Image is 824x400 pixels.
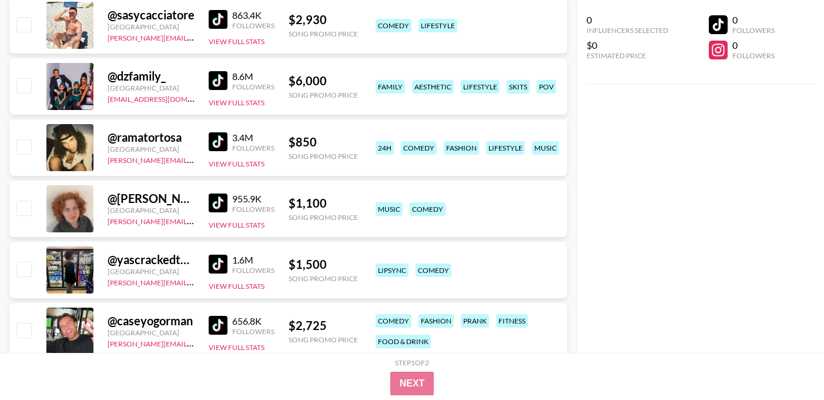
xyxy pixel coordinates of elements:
div: comedy [376,314,411,328]
img: TikTok [209,316,227,335]
a: [PERSON_NAME][EMAIL_ADDRESS][DOMAIN_NAME] [108,276,282,287]
div: prank [461,314,489,328]
button: Next [390,372,434,395]
button: View Full Stats [209,343,264,352]
div: comedy [376,19,411,32]
button: View Full Stats [209,159,264,168]
div: lifestyle [418,19,457,32]
div: @ caseyogorman [108,314,195,328]
img: TikTok [209,132,227,151]
div: Followers [232,327,274,336]
button: View Full Stats [209,282,264,291]
div: pov [537,80,556,94]
img: TikTok [209,255,227,274]
div: 863.4K [232,9,274,21]
img: TikTok [209,10,227,29]
div: $ 850 [289,135,358,149]
div: $0 [587,39,668,51]
div: 24h [376,141,394,155]
div: @ sasycacciatore [108,8,195,22]
div: $ 1,100 [289,196,358,211]
div: lifestyle [486,141,525,155]
div: fashion [444,141,479,155]
div: family [376,80,405,94]
div: 3.4M [232,132,274,144]
div: Song Promo Price [289,335,358,344]
button: View Full Stats [209,37,264,46]
div: Song Promo Price [289,274,358,283]
div: aesthetic [412,80,454,94]
a: [EMAIL_ADDRESS][DOMAIN_NAME] [108,92,226,104]
div: lipsync [376,264,408,277]
div: music [376,202,403,216]
div: Followers [232,144,274,152]
div: [GEOGRAPHIC_DATA] [108,206,195,215]
div: Followers [232,266,274,275]
div: @ yascrackedthat [108,252,195,267]
div: lifestyle [461,80,500,94]
img: TikTok [209,71,227,90]
div: Song Promo Price [289,152,358,161]
div: Followers [232,82,274,91]
div: 955.9K [232,193,274,205]
div: comedy [410,202,446,216]
a: [PERSON_NAME][EMAIL_ADDRESS][DOMAIN_NAME] [108,154,282,165]
div: fashion [418,314,454,328]
div: $ 6,000 [289,74,358,88]
div: skits [507,80,530,94]
div: 0 [732,39,775,51]
div: Followers [732,26,775,35]
div: $ 2,930 [289,12,358,27]
div: [GEOGRAPHIC_DATA] [108,84,195,92]
div: Followers [232,205,274,214]
img: TikTok [209,194,227,212]
div: @ ramatortosa [108,130,195,145]
div: 656.8K [232,315,274,327]
div: music [532,141,559,155]
a: [PERSON_NAME][EMAIL_ADDRESS][DOMAIN_NAME] [108,31,282,42]
div: Step 1 of 2 [395,358,429,367]
div: $ 1,500 [289,257,358,272]
div: 8.6M [232,71,274,82]
div: Followers [232,21,274,30]
div: Song Promo Price [289,91,358,99]
div: 1.6M [232,254,274,266]
div: $ 2,725 [289,318,358,333]
div: fitness [496,314,528,328]
iframe: Drift Widget Chat Controller [765,341,810,386]
div: [GEOGRAPHIC_DATA] [108,328,195,337]
div: @ dzfamily_ [108,69,195,84]
div: Estimated Price [587,51,668,60]
button: View Full Stats [209,221,264,229]
div: Followers [732,51,775,60]
button: View Full Stats [209,98,264,107]
div: @ [PERSON_NAME].[PERSON_NAME] [108,191,195,206]
div: comedy [401,141,437,155]
div: Influencers Selected [587,26,668,35]
div: 0 [587,14,668,26]
a: [PERSON_NAME][EMAIL_ADDRESS][DOMAIN_NAME] [108,337,282,348]
div: Song Promo Price [289,29,358,38]
div: 0 [732,14,775,26]
a: [PERSON_NAME][EMAIL_ADDRESS][DOMAIN_NAME] [108,215,282,226]
div: [GEOGRAPHIC_DATA] [108,145,195,154]
div: [GEOGRAPHIC_DATA] [108,22,195,31]
div: comedy [416,264,451,277]
div: Song Promo Price [289,213,358,222]
div: [GEOGRAPHIC_DATA] [108,267,195,276]
div: food & drink [376,335,431,348]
